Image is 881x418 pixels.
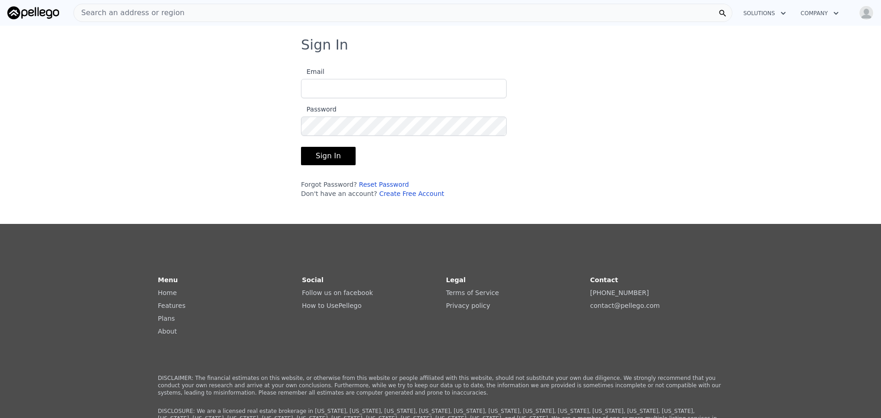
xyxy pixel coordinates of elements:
img: avatar [859,6,874,20]
p: DISCLAIMER: The financial estimates on this website, or otherwise from this website or people aff... [158,374,723,396]
span: Password [301,106,336,113]
a: Privacy policy [446,302,490,309]
span: Email [301,68,324,75]
img: Pellego [7,6,59,19]
button: Company [793,5,846,22]
strong: Legal [446,276,466,284]
h3: Sign In [301,37,580,53]
a: Create Free Account [379,190,444,197]
a: Features [158,302,185,309]
span: Search an address or region [74,7,184,18]
strong: Menu [158,276,178,284]
a: Home [158,289,177,296]
a: [PHONE_NUMBER] [590,289,649,296]
strong: Contact [590,276,618,284]
div: Forgot Password? Don't have an account? [301,180,507,198]
input: Password [301,117,507,136]
a: Follow us on facebook [302,289,373,296]
a: Reset Password [359,181,409,188]
strong: Social [302,276,323,284]
a: Terms of Service [446,289,499,296]
button: Solutions [736,5,793,22]
button: Sign In [301,147,356,165]
a: Plans [158,315,175,322]
a: How to UsePellego [302,302,362,309]
input: Email [301,79,507,98]
a: contact@pellego.com [590,302,660,309]
a: About [158,328,177,335]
